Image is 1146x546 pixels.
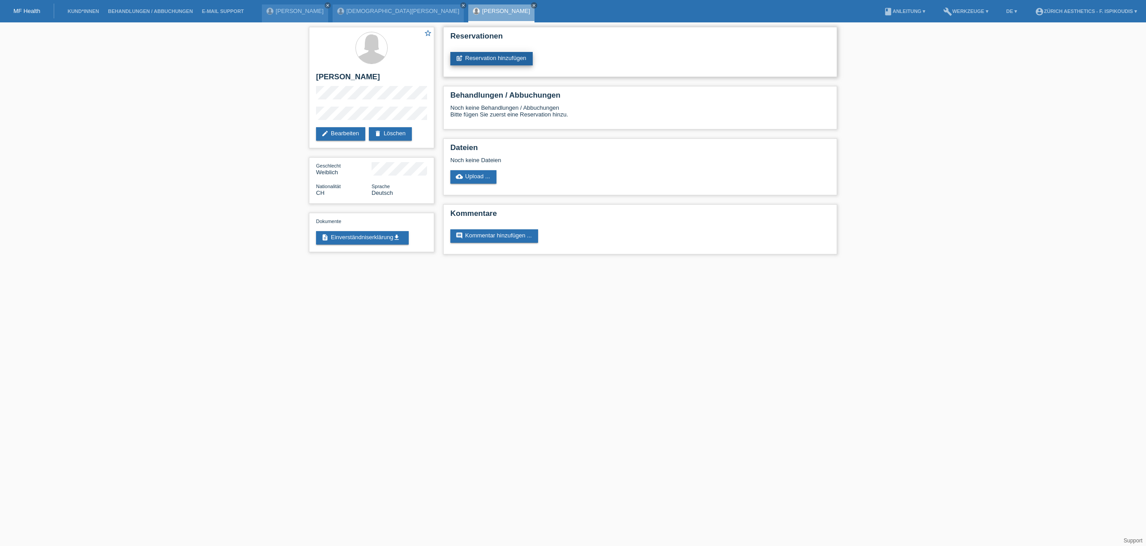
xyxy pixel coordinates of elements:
a: post_addReservation hinzufügen [450,52,533,65]
span: Nationalität [316,184,341,189]
a: close [531,2,537,9]
span: Schweiz [316,189,325,196]
i: build [943,7,952,16]
a: commentKommentar hinzufügen ... [450,229,538,243]
a: [PERSON_NAME] [482,8,530,14]
h2: Kommentare [450,209,830,223]
a: bookAnleitung ▾ [879,9,930,14]
a: cloud_uploadUpload ... [450,170,496,184]
a: deleteLöschen [369,127,412,141]
a: star_border [424,29,432,39]
h2: [PERSON_NAME] [316,73,427,86]
h2: Behandlungen / Abbuchungen [450,91,830,104]
a: close [460,2,466,9]
i: comment [456,232,463,239]
div: Noch keine Dateien [450,157,724,163]
span: Sprache [372,184,390,189]
a: [PERSON_NAME] [276,8,324,14]
a: close [325,2,331,9]
a: descriptionEinverständniserklärungget_app [316,231,409,245]
div: Weiblich [316,162,372,176]
i: cloud_upload [456,173,463,180]
span: Geschlecht [316,163,341,168]
i: account_circle [1035,7,1044,16]
a: Behandlungen / Abbuchungen [103,9,197,14]
a: buildWerkzeuge ▾ [939,9,993,14]
i: post_add [456,55,463,62]
a: DE ▾ [1002,9,1022,14]
span: Deutsch [372,189,393,196]
a: Kund*innen [63,9,103,14]
a: account_circleZürich Aesthetics - F. Ispikoudis ▾ [1031,9,1142,14]
i: delete [374,130,381,137]
i: get_app [393,234,400,241]
i: star_border [424,29,432,37]
a: E-Mail Support [197,9,248,14]
a: Support [1124,537,1142,544]
i: description [321,234,329,241]
i: edit [321,130,329,137]
h2: Reservationen [450,32,830,45]
i: close [532,3,536,8]
span: Dokumente [316,219,341,224]
h2: Dateien [450,143,830,157]
a: MF Health [13,8,40,14]
i: book [884,7,893,16]
a: editBearbeiten [316,127,365,141]
i: close [461,3,466,8]
i: close [325,3,330,8]
div: Noch keine Behandlungen / Abbuchungen Bitte fügen Sie zuerst eine Reservation hinzu. [450,104,830,125]
a: [DEMOGRAPHIC_DATA][PERSON_NAME] [346,8,459,14]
